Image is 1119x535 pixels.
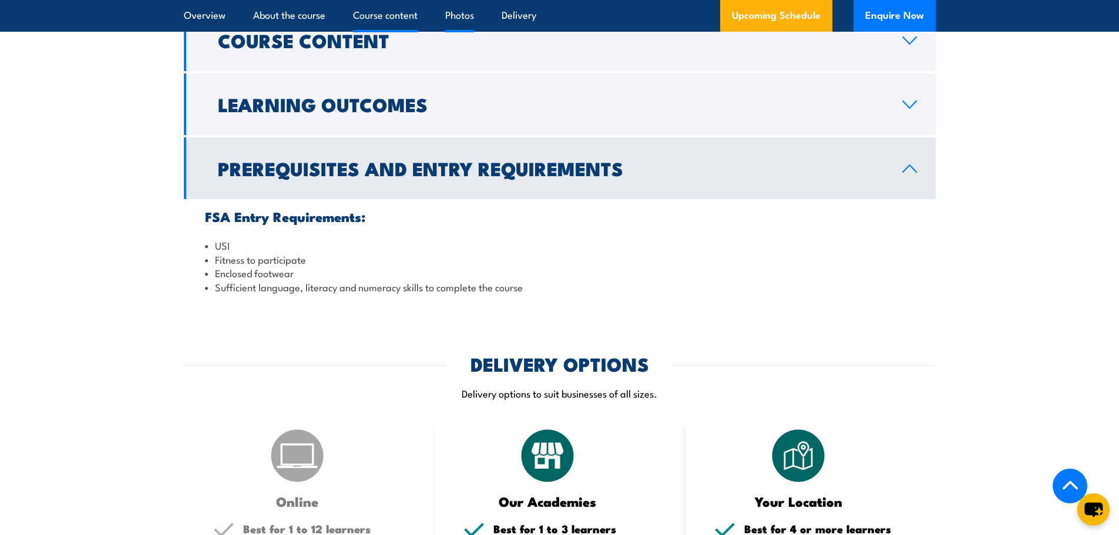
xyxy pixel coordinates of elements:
a: Course Content [184,9,936,71]
li: Fitness to participate [205,253,915,266]
h5: Best for 1 to 12 learners [243,523,405,534]
p: Delivery options to suit businesses of all sizes. [184,386,936,400]
h3: FSA Entry Requirements: [205,210,915,223]
li: Sufficient language, literacy and numeracy skills to complete the course [205,280,915,294]
h5: Best for 4 or more learners [744,523,906,534]
h2: Learning Outcomes [218,96,883,112]
h2: Course Content [218,32,883,48]
li: USI [205,238,915,252]
button: chat-button [1077,493,1110,526]
h3: Our Academies [463,494,632,508]
h5: Best for 1 to 3 learners [493,523,656,534]
li: Enclosed footwear [205,266,915,280]
a: Prerequisites and Entry Requirements [184,137,936,199]
h3: Your Location [714,494,883,508]
h2: Prerequisites and Entry Requirements [218,160,883,176]
h2: DELIVERY OPTIONS [471,355,649,372]
a: Learning Outcomes [184,73,936,135]
h3: Online [213,494,382,508]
